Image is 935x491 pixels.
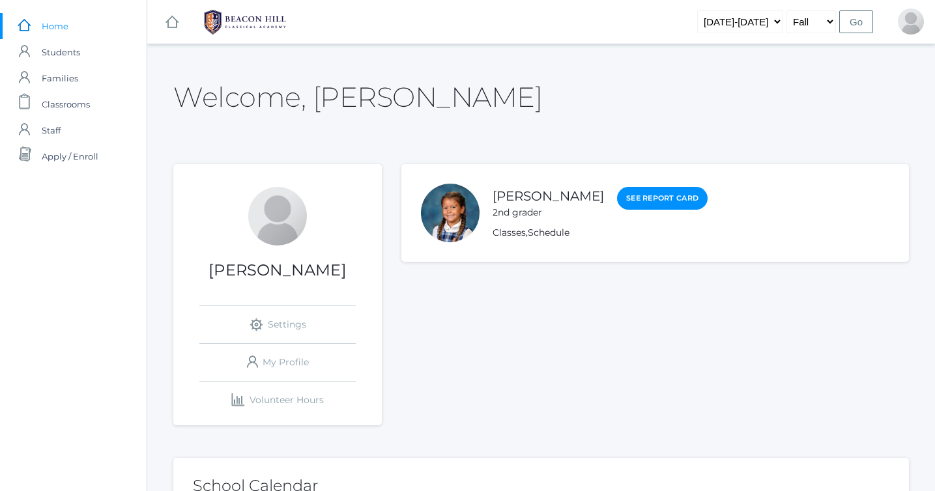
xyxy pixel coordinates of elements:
[42,91,90,117] span: Classrooms
[42,65,78,91] span: Families
[898,8,924,35] div: Shannon Teffeteller
[199,382,356,419] a: Volunteer Hours
[493,206,604,219] div: 2nd grader
[199,306,356,343] a: Settings
[839,10,873,33] input: Go
[173,82,542,112] h2: Welcome, [PERSON_NAME]
[248,187,307,245] div: Shannon Teffeteller
[42,143,98,169] span: Apply / Enroll
[42,13,68,39] span: Home
[42,117,61,143] span: Staff
[617,187,708,210] a: See Report Card
[42,39,80,65] span: Students
[196,6,294,38] img: 1_BHCALogos-05.png
[199,344,356,381] a: My Profile
[493,188,604,204] a: [PERSON_NAME]
[421,184,480,242] div: Fern Teffeteller
[493,227,526,238] a: Classes
[493,226,708,240] div: ,
[528,227,569,238] a: Schedule
[173,262,382,279] h1: [PERSON_NAME]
